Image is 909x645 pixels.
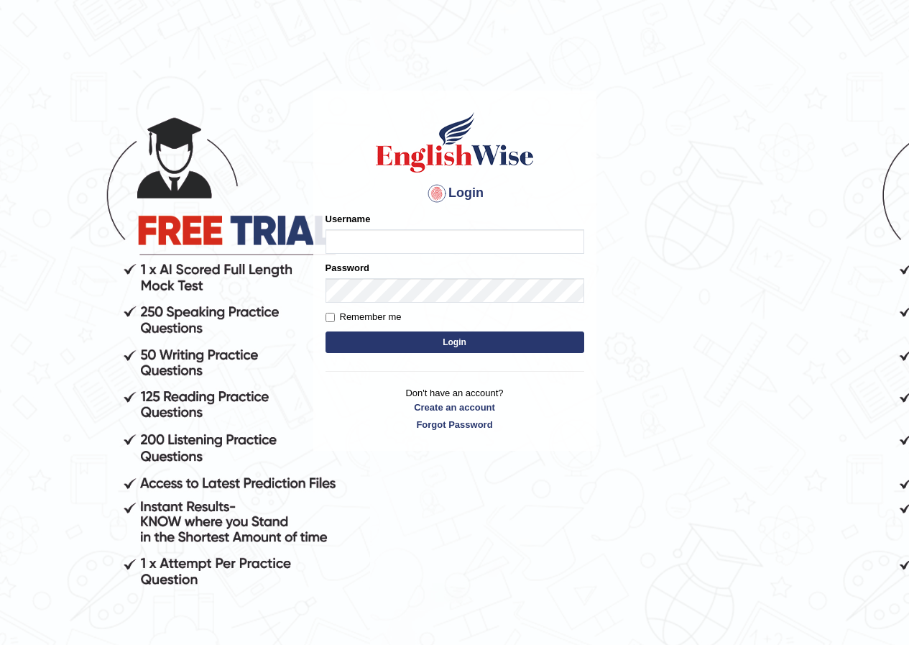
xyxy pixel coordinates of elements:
[326,331,584,353] button: Login
[326,418,584,431] a: Forgot Password
[373,110,537,175] img: Logo of English Wise sign in for intelligent practice with AI
[326,261,369,275] label: Password
[326,313,335,322] input: Remember me
[326,401,584,414] a: Create an account
[326,212,371,226] label: Username
[326,310,402,324] label: Remember me
[326,386,584,431] p: Don't have an account?
[326,182,584,205] h4: Login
